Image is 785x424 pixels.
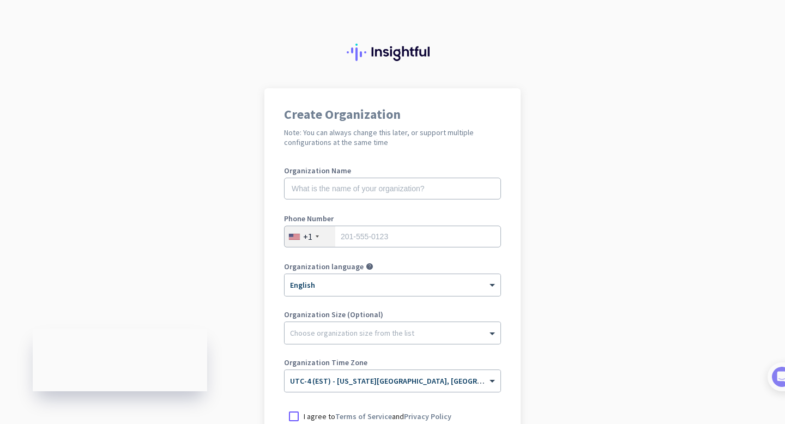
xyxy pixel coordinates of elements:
[404,411,451,421] a: Privacy Policy
[284,226,501,247] input: 201-555-0123
[284,311,501,318] label: Organization Size (Optional)
[335,411,392,421] a: Terms of Service
[33,329,207,391] iframe: Insightful Status
[304,411,451,422] p: I agree to and
[284,263,364,270] label: Organization language
[284,167,501,174] label: Organization Name
[284,128,501,147] h2: Note: You can always change this later, or support multiple configurations at the same time
[284,178,501,199] input: What is the name of your organization?
[284,108,501,121] h1: Create Organization
[284,359,501,366] label: Organization Time Zone
[303,231,312,242] div: +1
[284,215,501,222] label: Phone Number
[366,263,373,270] i: help
[347,44,438,61] img: Insightful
